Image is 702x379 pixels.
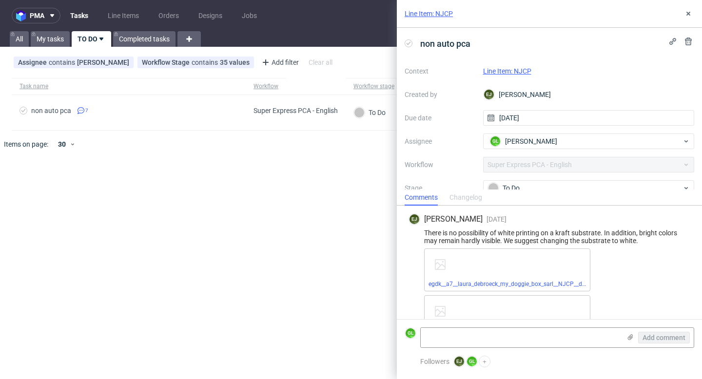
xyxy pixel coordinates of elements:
div: Super Express PCA - English [253,107,338,114]
div: [PERSON_NAME] [483,87,695,102]
div: 35 values [220,58,250,66]
span: contains [49,58,77,66]
label: Workflow [405,159,475,171]
label: Assignee [405,135,475,147]
a: All [10,31,29,47]
figcaption: EJ [409,214,419,224]
figcaption: EJ [484,90,494,99]
span: Followers [420,358,449,365]
span: non auto pca [416,36,474,52]
figcaption: EJ [454,357,464,366]
div: 30 [52,137,70,151]
label: Stage [405,182,475,194]
figcaption: GL [490,136,500,146]
span: Task name [19,82,238,91]
div: To Do [354,107,386,118]
div: Comments [405,190,438,206]
span: Items on page: [4,139,48,149]
figcaption: GL [467,357,477,366]
div: To Do [488,183,682,193]
label: Due date [405,112,475,124]
a: Tasks [64,8,94,23]
a: Orders [153,8,185,23]
a: TO DO [72,31,111,47]
button: + [479,356,490,367]
div: Workflow [253,82,278,90]
div: [PERSON_NAME] [77,58,129,66]
span: [PERSON_NAME] [505,136,557,146]
div: Changelog [449,190,482,206]
div: non auto pca [31,107,71,114]
div: Workflow stage [353,82,394,90]
span: Assignee [18,58,49,66]
span: contains [192,58,220,66]
a: My tasks [31,31,70,47]
span: pma [30,12,44,19]
label: Context [405,65,475,77]
div: Add filter [258,55,301,70]
a: egdk__a7__laura_debroeck_my_doggie_box_sarl__NJCP__d2264627__oR667337071__back.pdf [429,281,676,287]
span: [PERSON_NAME] [424,214,483,225]
label: Created by [405,89,475,100]
a: Line Item: NJCP [483,67,531,75]
a: Completed tasks [113,31,175,47]
button: pma [12,8,60,23]
div: There is no possibility of white printing on a kraft substrate. In addition, bright colors may re... [409,229,690,245]
img: logo [16,10,30,21]
span: [DATE] [487,215,507,223]
a: Line Item: NJCP [405,9,453,19]
div: Clear all [307,56,334,69]
a: Designs [193,8,228,23]
a: Jobs [236,8,263,23]
figcaption: GL [406,328,415,338]
a: Line Items [102,8,145,23]
span: Workflow Stage [142,58,192,66]
span: 7 [85,107,88,114]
